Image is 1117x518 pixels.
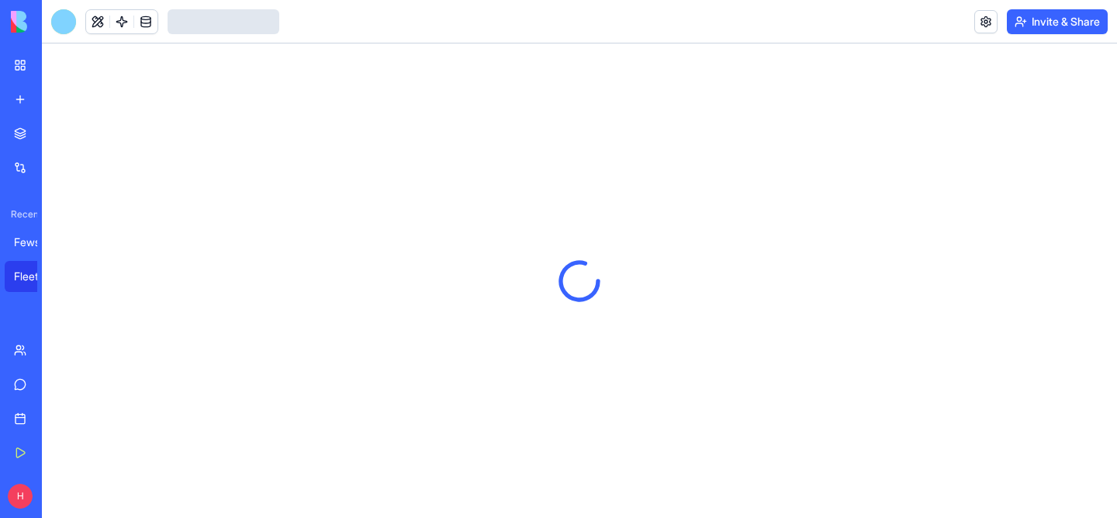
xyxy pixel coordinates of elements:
div: FleetFlow Pro [14,269,57,284]
button: Invite & Share [1007,9,1108,34]
span: H [8,484,33,509]
span: Recent [5,208,37,221]
div: Fews Marquees Scheduler [14,235,57,250]
a: Fews Marquees Scheduler [5,227,67,258]
a: FleetFlow Pro [5,261,67,292]
img: logo [11,11,107,33]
